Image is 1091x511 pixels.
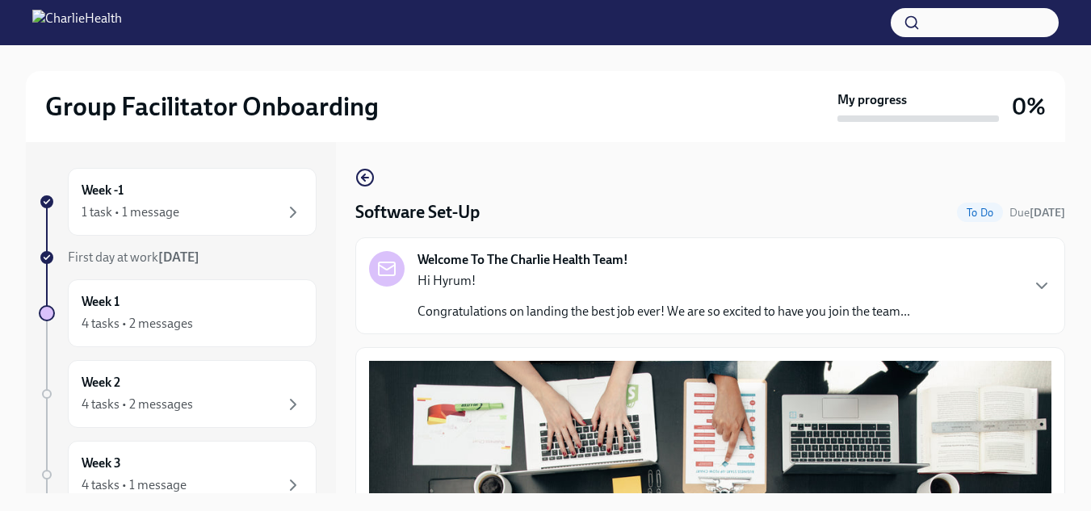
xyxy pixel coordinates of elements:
a: Week 24 tasks • 2 messages [39,360,317,428]
div: 4 tasks • 1 message [82,476,187,494]
div: 4 tasks • 2 messages [82,315,193,333]
p: Hi Hyrum! [418,272,910,290]
strong: [DATE] [158,249,199,265]
a: Week -11 task • 1 message [39,168,317,236]
a: Week 14 tasks • 2 messages [39,279,317,347]
h3: 0% [1012,92,1046,121]
span: Due [1009,206,1065,220]
h6: Week 3 [82,454,121,472]
h2: Group Facilitator Onboarding [45,90,379,123]
strong: My progress [837,91,907,109]
h6: Week 1 [82,293,120,311]
h6: Week -1 [82,182,124,199]
a: First day at work[DATE] [39,249,317,266]
span: September 3rd, 2025 10:00 [1009,205,1065,220]
h6: Week 2 [82,374,120,392]
h4: Software Set-Up [355,200,480,224]
span: First day at work [68,249,199,265]
div: 1 task • 1 message [82,203,179,221]
img: CharlieHealth [32,10,122,36]
strong: [DATE] [1030,206,1065,220]
span: To Do [957,207,1003,219]
strong: Welcome To The Charlie Health Team! [418,251,628,269]
p: Congratulations on landing the best job ever! We are so excited to have you join the team... [418,303,910,320]
div: 4 tasks • 2 messages [82,396,193,413]
a: Week 34 tasks • 1 message [39,441,317,509]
